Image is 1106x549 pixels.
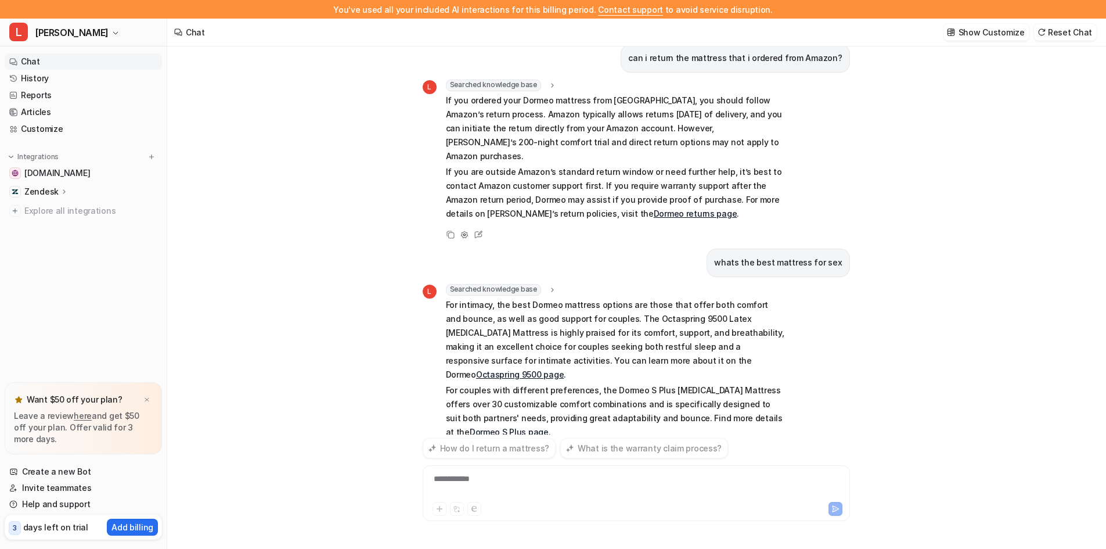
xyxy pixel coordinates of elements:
[9,23,28,41] span: L
[5,53,162,70] a: Chat
[598,5,663,15] span: Contact support
[5,151,62,163] button: Integrations
[111,521,153,533] p: Add billing
[423,438,556,458] button: How do I return a mattress?
[423,80,437,94] span: L
[27,394,123,406] p: Want $50 off your plan?
[17,152,59,162] p: Integrations
[7,153,15,161] img: expand menu
[12,188,19,195] img: Zendesk
[423,285,437,299] span: L
[628,51,842,65] p: can i return the mattress that i ordered from Amazon?
[1037,28,1046,37] img: reset
[5,496,162,512] a: Help and support
[959,26,1025,38] p: Show Customize
[5,165,162,181] a: www.dormeo.co.uk[DOMAIN_NAME]
[13,523,17,533] p: 3
[35,24,109,41] span: [PERSON_NAME]
[143,396,150,404] img: x
[24,167,90,179] span: [DOMAIN_NAME]
[107,519,158,536] button: Add billing
[14,410,153,445] p: Leave a review and get $50 off your plan. Offer valid for 3 more days.
[943,24,1029,41] button: Show Customize
[5,480,162,496] a: Invite teammates
[446,94,786,163] p: If you ordered your Dormeo mattress from [GEOGRAPHIC_DATA], you should follow Amazon’s return pro...
[714,256,842,270] p: whats the best mattress for sex
[14,395,23,404] img: star
[654,209,737,218] a: Dormeo returns page
[476,369,564,379] a: Octaspring 9500 page
[12,170,19,177] img: www.dormeo.co.uk
[74,411,92,421] a: here
[5,203,162,219] a: Explore all integrations
[446,298,786,382] p: For intimacy, the best Dormeo mattress options are those that offer both comfort and bounce, as w...
[5,464,162,480] a: Create a new Bot
[446,284,541,296] span: Searched knowledge base
[1034,24,1097,41] button: Reset Chat
[5,121,162,137] a: Customize
[24,202,157,220] span: Explore all integrations
[9,205,21,217] img: explore all integrations
[5,70,162,87] a: History
[446,383,786,439] p: For couples with different preferences, the Dormeo S Plus [MEDICAL_DATA] Mattress offers over 30 ...
[24,186,59,198] p: Zendesk
[470,427,549,437] a: Dormeo S Plus page
[947,28,955,37] img: customize
[5,104,162,120] a: Articles
[186,26,205,38] div: Chat
[23,521,88,533] p: days left on trial
[147,153,156,161] img: menu_add.svg
[446,80,541,91] span: Searched knowledge base
[446,165,786,221] p: If you are outside Amazon’s standard return window or need further help, it’s best to contact Ama...
[5,87,162,103] a: Reports
[560,438,728,458] button: What is the warranty claim process?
